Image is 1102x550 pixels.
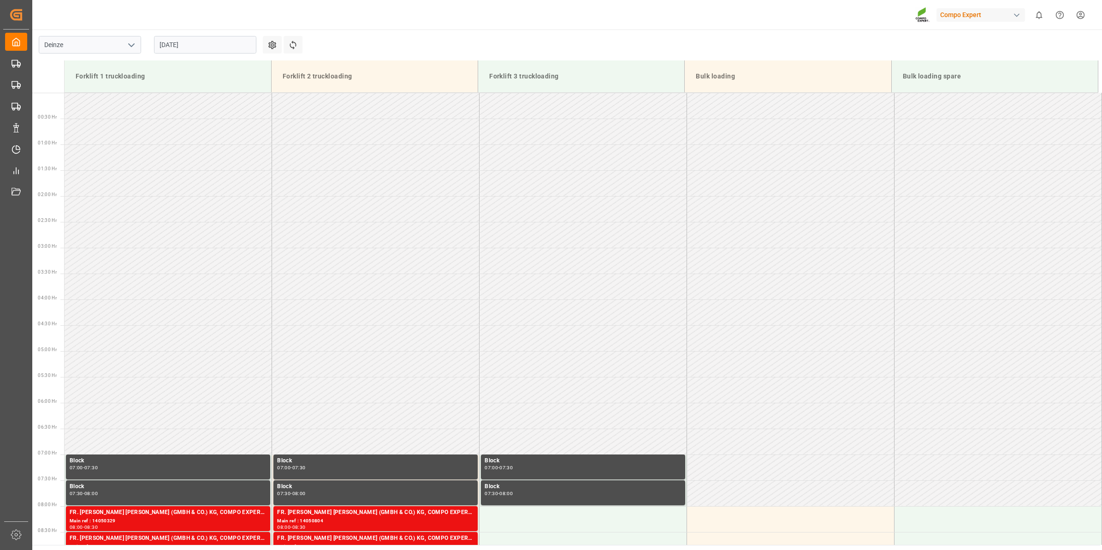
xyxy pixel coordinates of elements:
[38,399,57,404] span: 06:00 Hr
[38,192,57,197] span: 02:00 Hr
[292,491,306,496] div: 08:00
[38,295,57,300] span: 04:00 Hr
[70,508,267,517] div: FR. [PERSON_NAME] [PERSON_NAME] (GMBH & CO.) KG, COMPO EXPERT Benelux N.V.
[84,491,98,496] div: 08:00
[292,466,306,470] div: 07:30
[936,8,1025,22] div: Compo Expert
[39,36,141,54] input: Type to search/select
[70,534,267,543] div: FR. [PERSON_NAME] [PERSON_NAME] (GMBH & CO.) KG, COMPO EXPERT Benelux N.V.
[38,450,57,455] span: 07:00 Hr
[485,456,681,466] div: Block
[83,525,84,529] div: -
[38,502,57,507] span: 08:00 Hr
[38,321,57,326] span: 04:30 Hr
[38,373,57,378] span: 05:30 Hr
[84,466,98,470] div: 07:30
[38,244,57,249] span: 03:00 Hr
[83,466,84,470] div: -
[38,166,57,171] span: 01:30 Hr
[292,525,306,529] div: 08:30
[70,482,267,491] div: Block
[38,347,57,352] span: 05:00 Hr
[72,68,264,85] div: Forklift 1 truckloading
[279,68,470,85] div: Forklift 2 truckloading
[38,140,57,145] span: 01:00 Hr
[899,68,1090,85] div: Bulk loading spare
[277,456,474,466] div: Block
[277,482,474,491] div: Block
[1049,5,1070,25] button: Help Center
[915,7,930,23] img: Screenshot%202023-09-29%20at%2010.02.21.png_1712312052.png
[499,466,513,470] div: 07:30
[277,534,474,543] div: FR. [PERSON_NAME] [PERSON_NAME] (GMBH & CO.) KG, COMPO EXPERT Benelux N.V.
[277,466,290,470] div: 07:00
[70,525,83,529] div: 08:00
[290,466,292,470] div: -
[38,424,57,430] span: 06:30 Hr
[124,38,138,52] button: open menu
[692,68,883,85] div: Bulk loading
[290,491,292,496] div: -
[499,491,513,496] div: 08:00
[486,68,677,85] div: Forklift 3 truckloading
[936,6,1029,24] button: Compo Expert
[84,525,98,529] div: 08:30
[277,517,474,525] div: Main ref : 14050804
[485,491,498,496] div: 07:30
[70,517,267,525] div: Main ref : 14050329
[38,528,57,533] span: 08:30 Hr
[498,491,499,496] div: -
[154,36,256,54] input: DD.MM.YYYY
[38,269,57,275] span: 03:30 Hr
[1029,5,1049,25] button: show 0 new notifications
[70,466,83,470] div: 07:00
[83,491,84,496] div: -
[498,466,499,470] div: -
[485,482,681,491] div: Block
[70,491,83,496] div: 07:30
[290,525,292,529] div: -
[38,476,57,481] span: 07:30 Hr
[38,114,57,120] span: 00:30 Hr
[70,456,267,466] div: Block
[277,491,290,496] div: 07:30
[38,218,57,223] span: 02:30 Hr
[485,466,498,470] div: 07:00
[277,525,290,529] div: 08:00
[277,508,474,517] div: FR. [PERSON_NAME] [PERSON_NAME] (GMBH & CO.) KG, COMPO EXPERT Benelux N.V.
